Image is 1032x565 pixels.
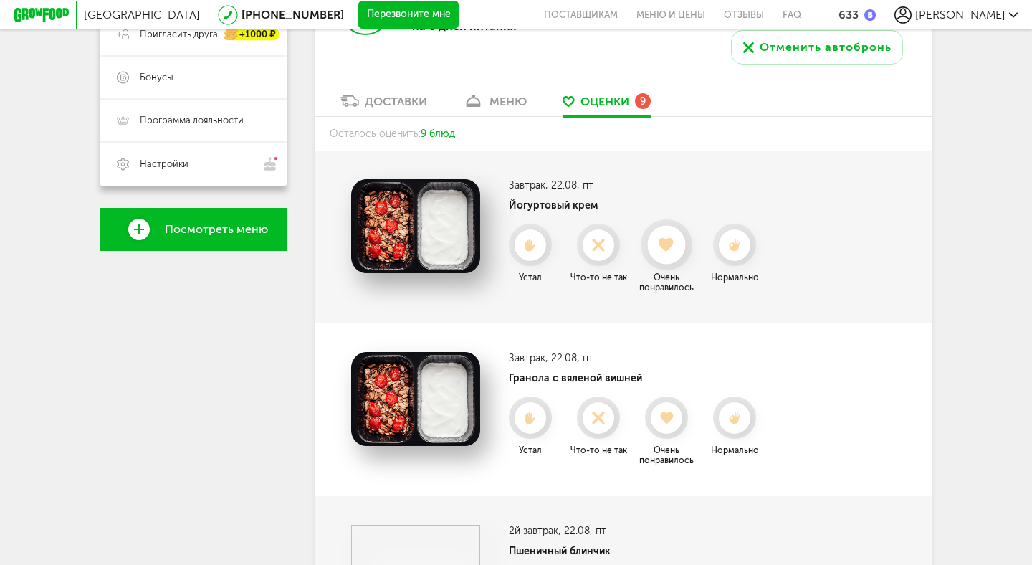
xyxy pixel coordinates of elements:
a: Доставки [333,93,434,116]
div: Очень понравилось [634,272,699,293]
span: , 22.08, пт [545,179,593,191]
div: меню [489,95,527,108]
a: Оценки 9 [555,93,658,116]
h4: Пшеничный блинчик [509,545,767,557]
a: меню [456,93,534,116]
div: Устал [498,445,563,455]
span: 9 блюд [421,128,455,140]
button: Перезвоните мне [358,1,459,29]
div: Отменить автобронь [760,39,892,56]
div: Что-то не так [566,272,631,282]
div: Осталось оценить: [315,117,932,151]
div: Устал [498,272,563,282]
div: +1000 ₽ [225,29,279,41]
div: 9 [635,93,651,109]
span: [GEOGRAPHIC_DATA] [84,8,200,22]
h3: Завтрак [509,179,767,191]
div: Нормально [702,445,767,455]
span: [PERSON_NAME] [915,8,1005,22]
div: 633 [838,8,859,22]
span: Программа лояльности [140,114,244,127]
div: Что-то не так [566,445,631,455]
span: Пригласить друга [140,28,218,41]
a: Настройки [100,142,287,186]
button: Отменить автобронь [731,30,903,65]
h3: Завтрак [509,352,767,364]
img: Йогуртовый крем [351,179,480,273]
img: Гранола с вяленой вишней [351,352,480,446]
img: bonus_b.cdccf46.png [864,9,876,21]
a: Посмотреть меню [100,208,287,251]
span: Оценки [580,95,629,108]
h4: Йогуртовый крем [509,199,767,212]
h4: Гранола с вяленой вишней [509,372,767,384]
a: Бонусы [100,56,287,99]
span: , 22.08, пт [558,525,606,537]
span: , 22.08, пт [545,352,593,364]
div: Очень понравилось [634,445,699,465]
span: Бонусы [140,71,173,84]
h3: 2й завтрак [509,525,767,537]
span: Посмотреть меню [165,223,268,236]
a: Пригласить друга +1000 ₽ [100,13,287,56]
a: [PHONE_NUMBER] [242,8,344,22]
a: Программа лояльности [100,99,287,142]
div: Доставки [365,95,427,108]
span: Настройки [140,158,188,171]
div: Нормально [702,272,767,282]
